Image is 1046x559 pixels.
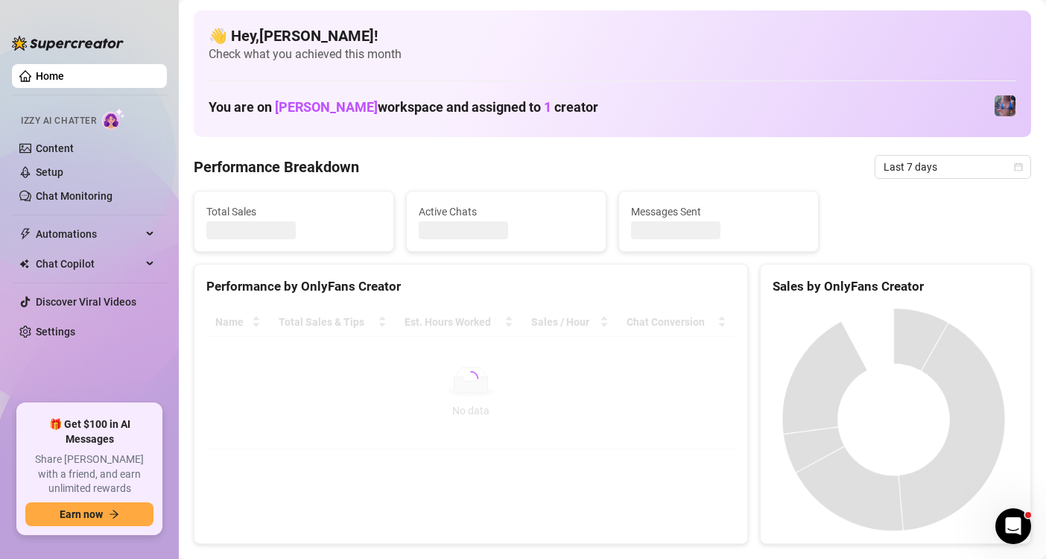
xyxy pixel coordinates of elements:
[275,99,378,115] span: [PERSON_NAME]
[419,203,594,220] span: Active Chats
[36,166,63,178] a: Setup
[544,99,551,115] span: 1
[12,36,124,51] img: logo-BBDzfeDw.svg
[773,277,1018,297] div: Sales by OnlyFans Creator
[209,46,1016,63] span: Check what you achieved this month
[102,108,125,130] img: AI Chatter
[36,326,75,338] a: Settings
[995,95,1015,116] img: Jaylie
[209,25,1016,46] h4: 👋 Hey, [PERSON_NAME] !
[206,203,381,220] span: Total Sales
[109,509,119,519] span: arrow-right
[995,508,1031,544] iframe: Intercom live chat
[194,157,359,177] h4: Performance Breakdown
[36,252,142,276] span: Chat Copilot
[21,114,96,128] span: Izzy AI Chatter
[1014,162,1023,171] span: calendar
[25,502,153,526] button: Earn nowarrow-right
[36,70,64,82] a: Home
[25,452,153,496] span: Share [PERSON_NAME] with a friend, and earn unlimited rewards
[36,190,112,202] a: Chat Monitoring
[36,296,136,308] a: Discover Viral Videos
[19,228,31,240] span: thunderbolt
[60,508,103,520] span: Earn now
[206,277,735,297] div: Performance by OnlyFans Creator
[461,369,480,388] span: loading
[36,222,142,246] span: Automations
[19,259,29,269] img: Chat Copilot
[25,417,153,446] span: 🎁 Get $100 in AI Messages
[631,203,806,220] span: Messages Sent
[36,142,74,154] a: Content
[209,99,598,116] h1: You are on workspace and assigned to creator
[884,156,1022,178] span: Last 7 days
